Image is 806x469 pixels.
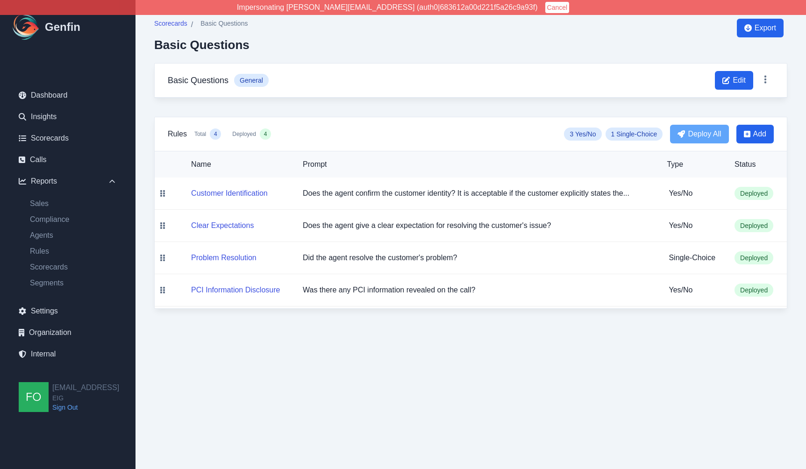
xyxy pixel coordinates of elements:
[659,151,727,178] th: Type
[11,172,124,191] div: Reports
[670,125,728,143] button: Deploy All
[52,403,119,412] a: Sign Out
[191,189,268,197] a: Customer Identification
[232,130,256,138] span: Deployed
[688,128,721,140] span: Deploy All
[753,128,766,140] span: Add
[191,188,268,199] button: Customer Identification
[11,345,124,363] a: Internal
[19,382,49,412] img: founders@genfin.ai
[303,252,652,263] p: Did the agent resolve the customer's problem?
[191,19,193,30] span: /
[264,130,267,138] span: 4
[154,19,187,30] a: Scorecards
[303,284,652,296] p: Was there any PCI information revealed on the call?
[669,284,720,296] h5: Yes/No
[669,188,720,199] h5: Yes/No
[11,323,124,342] a: Organization
[22,230,124,241] a: Agents
[168,74,228,87] h3: Basic Questions
[191,254,257,262] a: Problem Resolution
[45,20,80,35] h1: Genfin
[52,382,119,393] h2: [EMAIL_ADDRESS]
[736,125,774,143] button: Add
[755,22,776,34] span: Export
[11,302,124,320] a: Settings
[669,220,720,231] h5: Yes/No
[11,86,124,105] a: Dashboard
[52,393,119,403] span: EIG
[735,284,773,297] span: Deployed
[727,151,787,178] th: Status
[295,151,659,178] th: Prompt
[22,198,124,209] a: Sales
[737,19,784,37] button: Export
[154,19,187,28] span: Scorecards
[234,74,269,87] span: General
[200,19,248,28] span: Basic Questions
[191,220,254,231] button: Clear Expectations
[735,219,773,232] span: Deployed
[733,75,746,86] span: Edit
[303,220,652,231] p: Does the agent give a clear expectation for resolving the customer's issue?
[194,130,206,138] span: Total
[191,252,257,263] button: Problem Resolution
[22,262,124,273] a: Scorecards
[735,251,773,264] span: Deployed
[191,221,254,229] a: Clear Expectations
[564,128,601,141] span: 3 Yes/No
[11,107,124,126] a: Insights
[214,130,217,138] span: 4
[606,128,663,141] span: 1 Single-Choice
[11,150,124,169] a: Calls
[11,12,41,42] img: Logo
[191,286,280,294] a: PCI Information Disclosure
[11,129,124,148] a: Scorecards
[715,71,753,90] button: Edit
[22,277,124,289] a: Segments
[669,252,720,263] h5: Single-Choice
[154,38,250,52] h2: Basic Questions
[168,128,187,140] h3: Rules
[22,246,124,257] a: Rules
[303,188,652,199] p: Does the agent confirm the customer identity? It is acceptable if the customer explicitly states ...
[735,187,773,200] span: Deployed
[191,284,280,296] button: PCI Information Disclosure
[171,151,295,178] th: Name
[545,2,570,13] button: Cancel
[22,214,124,225] a: Compliance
